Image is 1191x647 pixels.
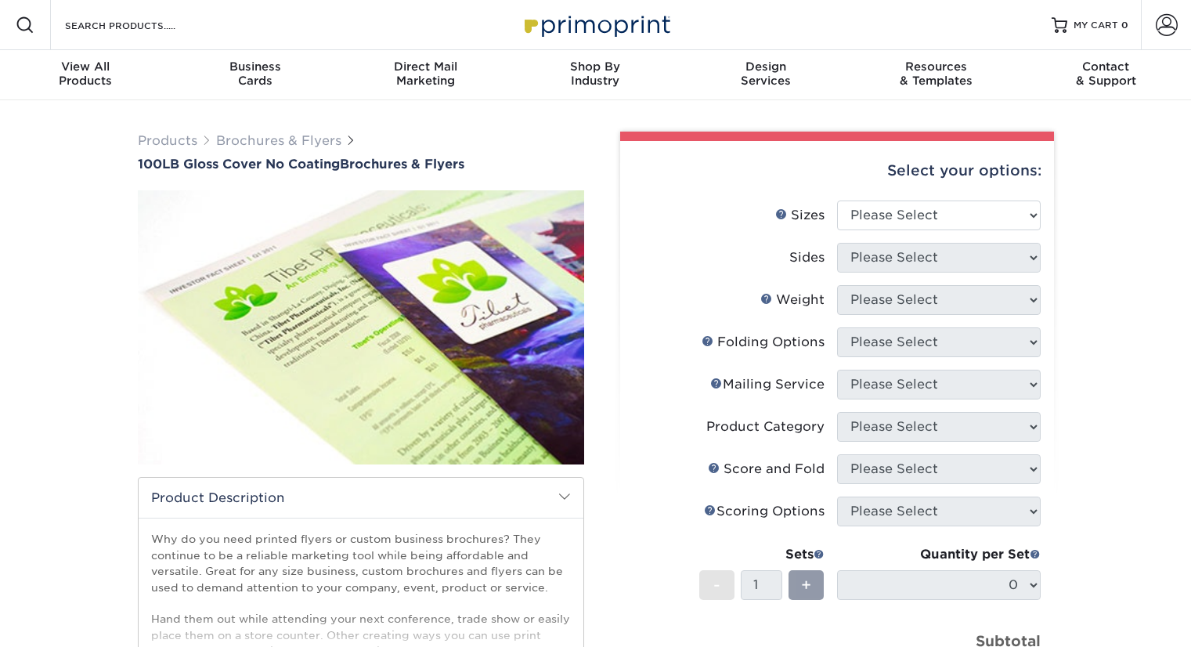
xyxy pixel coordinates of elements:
[216,133,341,148] a: Brochures & Flyers
[138,157,584,172] a: 100LB Gloss Cover No CoatingBrochures & Flyers
[704,502,825,521] div: Scoring Options
[706,417,825,436] div: Product Category
[760,291,825,309] div: Weight
[518,8,674,42] img: Primoprint
[138,133,197,148] a: Products
[708,460,825,479] div: Score and Fold
[633,141,1041,201] div: Select your options:
[680,60,850,88] div: Services
[837,545,1041,564] div: Quantity per Set
[713,573,720,597] span: -
[699,545,825,564] div: Sets
[511,60,680,74] span: Shop By
[170,50,340,100] a: BusinessCards
[680,50,850,100] a: DesignServices
[138,173,584,482] img: 100LB Gloss Cover<br/>No Coating 01
[139,478,583,518] h2: Product Description
[511,60,680,88] div: Industry
[710,375,825,394] div: Mailing Service
[1121,20,1128,31] span: 0
[341,60,511,74] span: Direct Mail
[170,60,340,74] span: Business
[1074,19,1118,32] span: MY CART
[850,60,1020,88] div: & Templates
[138,157,584,172] h1: Brochures & Flyers
[680,60,850,74] span: Design
[1021,60,1191,88] div: & Support
[63,16,216,34] input: SEARCH PRODUCTS.....
[850,50,1020,100] a: Resources& Templates
[511,50,680,100] a: Shop ByIndustry
[702,333,825,352] div: Folding Options
[341,50,511,100] a: Direct MailMarketing
[170,60,340,88] div: Cards
[138,157,340,172] span: 100LB Gloss Cover No Coating
[775,206,825,225] div: Sizes
[789,248,825,267] div: Sides
[1021,50,1191,100] a: Contact& Support
[801,573,811,597] span: +
[341,60,511,88] div: Marketing
[1021,60,1191,74] span: Contact
[850,60,1020,74] span: Resources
